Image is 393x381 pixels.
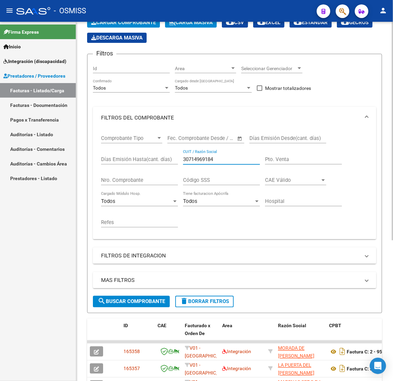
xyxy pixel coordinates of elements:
[124,366,140,371] span: 165357
[101,198,115,204] span: Todos
[175,296,234,307] button: Borrar Filtros
[3,28,39,36] span: Firma Express
[3,58,66,65] span: Integración (discapacidad)
[93,49,116,58] h3: Filtros
[93,129,376,239] div: FILTROS DEL COMPROBANTE
[121,319,155,349] datatable-header-cell: ID
[241,66,296,72] span: Seleccionar Gerenciador
[294,18,302,26] mat-icon: cloud_download
[290,17,332,28] button: Estandar
[278,346,318,374] span: MORADA DE [PERSON_NAME] ASOCIACION CIVIL TERAPEUTICA
[265,84,311,92] span: Mostrar totalizadores
[236,135,244,143] button: Open calendar
[222,17,248,28] button: CSV
[329,323,341,329] span: CPBT
[341,18,349,26] mat-icon: cloud_download
[180,297,188,305] mat-icon: delete
[278,345,324,359] div: 30711517231
[175,85,188,91] span: Todos
[93,85,106,91] span: Todos
[338,346,347,357] i: Descargar documento
[101,252,360,259] mat-panel-title: FILTROS DE INTEGRACION
[338,363,347,374] i: Descargar documento
[337,17,373,28] button: Gecros
[370,358,386,374] div: Open Intercom Messenger
[87,17,160,28] button: Cargar Comprobante
[341,19,369,26] span: Gecros
[253,17,284,28] button: EXCEL
[124,349,140,354] span: 165358
[98,297,106,305] mat-icon: search
[101,276,360,284] mat-panel-title: MAS FILTROS
[5,6,14,15] mat-icon: menu
[124,323,128,329] span: ID
[93,248,376,264] mat-expansion-panel-header: FILTROS DE INTEGRACION
[222,323,232,329] span: Area
[158,323,166,329] span: CAE
[185,323,210,336] span: Facturado x Orden De
[87,33,147,43] app-download-masive: Descarga masiva de comprobantes (adjuntos)
[169,19,213,26] span: Carga Masiva
[379,6,388,15] mat-icon: person
[93,272,376,288] mat-expansion-panel-header: MAS FILTROS
[180,299,229,305] span: Borrar Filtros
[265,177,320,183] span: CAE Válido
[93,107,376,129] mat-expansion-panel-header: FILTROS DEL COMPROBANTE
[101,135,156,141] span: Comprobante Tipo
[167,135,195,141] input: Fecha inicio
[101,114,360,122] mat-panel-title: FILTROS DEL COMPROBANTE
[87,33,147,43] button: Descarga Masiva
[278,362,324,376] div: 30660620660
[294,19,328,26] span: Estandar
[91,35,143,41] span: Descarga Masiva
[347,349,388,355] strong: Factura C: 2 - 9566
[155,319,182,349] datatable-header-cell: CAE
[3,72,65,80] span: Prestadores / Proveedores
[219,319,265,349] datatable-header-cell: Area
[257,19,280,26] span: EXCEL
[222,349,251,354] span: Integración
[226,18,234,26] mat-icon: cloud_download
[175,66,230,72] span: Area
[98,299,165,305] span: Buscar Comprobante
[93,296,170,307] button: Buscar Comprobante
[275,319,326,349] datatable-header-cell: Razón Social
[91,19,156,26] span: Cargar Comprobante
[3,43,21,50] span: Inicio
[347,366,390,372] strong: Factura C: 3 - 16183
[257,18,265,26] mat-icon: cloud_download
[182,319,219,349] datatable-header-cell: Facturado x Orden De
[183,198,197,204] span: Todos
[222,366,251,371] span: Integración
[54,3,86,18] span: - OSMISS
[201,135,234,141] input: Fecha fin
[165,17,217,28] button: Carga Masiva
[278,323,306,329] span: Razón Social
[226,19,244,26] span: CSV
